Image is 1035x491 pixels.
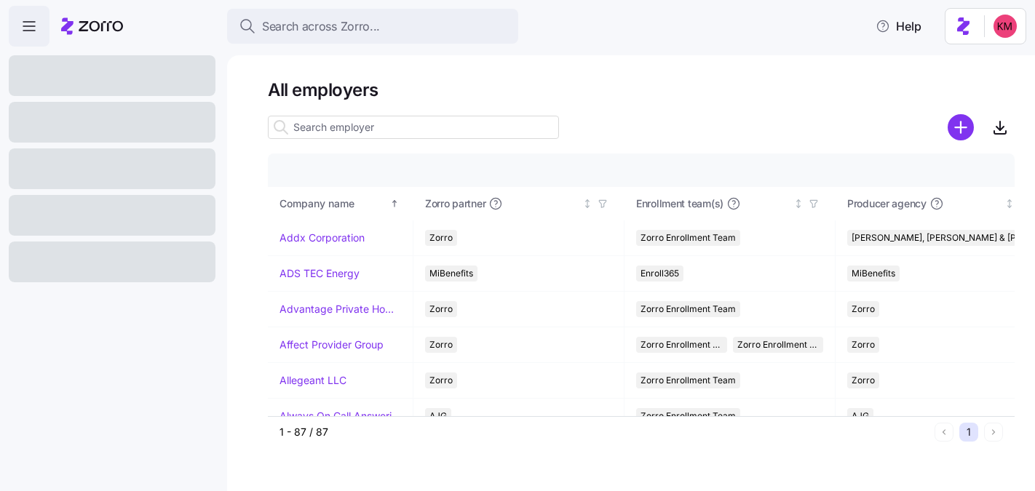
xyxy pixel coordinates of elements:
div: Company name [279,196,387,212]
button: Help [864,12,933,41]
a: ADS TEC Energy [279,266,360,281]
a: Allegeant LLC [279,373,346,388]
span: Zorro Enrollment Team [641,372,736,388]
button: 1 [959,423,978,442]
span: Producer agency [847,196,927,211]
span: Zorro partner [425,196,485,211]
span: Zorro Enrollment Team [641,301,736,317]
span: Zorro Enrollment Experts [737,337,820,353]
th: Company nameSorted ascending [268,187,413,220]
span: Zorro Enrollment Team [641,408,736,424]
img: 8fbd33f679504da1795a6676107ffb9e [994,15,1017,38]
span: Zorro [852,372,875,388]
span: MiBenefits [852,266,895,282]
div: 1 - 87 / 87 [279,425,929,439]
a: Affect Provider Group [279,338,384,352]
span: MiBenefits [429,266,473,282]
span: Zorro [852,337,875,353]
span: AJG [429,408,447,424]
a: Addx Corporation [279,231,365,245]
span: AJG [852,408,869,424]
button: Previous page [935,423,953,442]
span: Zorro [429,372,453,388]
span: Enrollment team(s) [636,196,723,211]
span: Zorro Enrollment Team [641,230,736,246]
div: Not sorted [582,199,592,209]
h1: All employers [268,79,1015,101]
svg: add icon [948,114,974,140]
span: Zorro [429,337,453,353]
span: Zorro [852,301,875,317]
div: Sorted ascending [389,199,400,209]
span: Enroll365 [641,266,679,282]
span: Zorro [429,230,453,246]
button: Search across Zorro... [227,9,518,44]
a: Advantage Private Home Care [279,302,401,316]
a: Always On Call Answering Service [279,409,401,423]
div: Not sorted [1004,199,1015,209]
span: Help [876,17,921,35]
span: Zorro Enrollment Team [641,337,723,353]
input: Search employer [268,116,559,139]
button: Next page [984,423,1003,442]
span: Zorro [429,301,453,317]
th: Enrollment team(s)Not sorted [624,187,836,220]
th: Zorro partnerNot sorted [413,187,624,220]
div: Not sorted [793,199,804,209]
span: Search across Zorro... [262,17,380,36]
